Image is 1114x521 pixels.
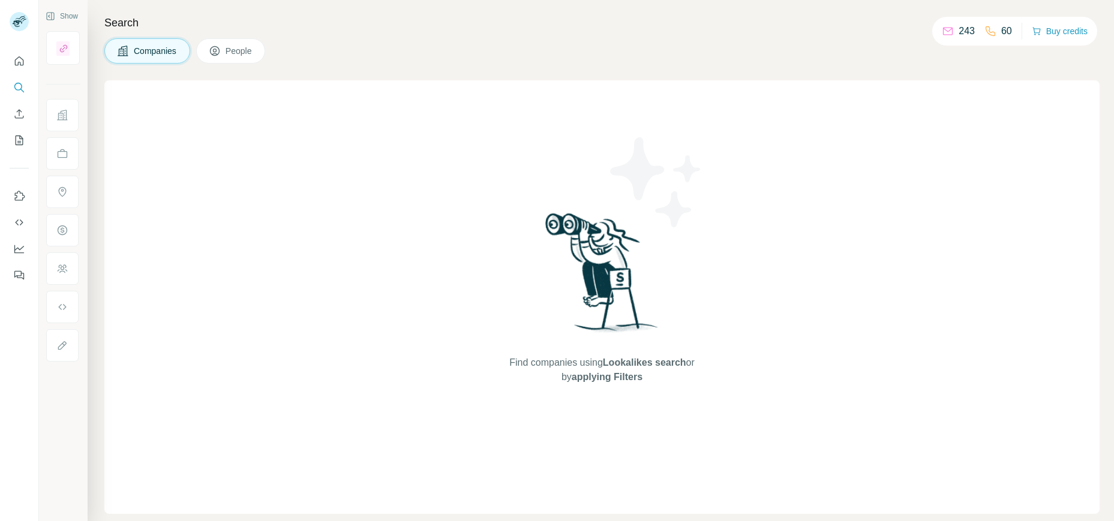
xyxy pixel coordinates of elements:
button: My lists [10,130,29,151]
button: Search [10,77,29,98]
span: Companies [134,45,178,57]
span: People [226,45,253,57]
button: Feedback [10,264,29,286]
button: Dashboard [10,238,29,260]
span: Lookalikes search [603,357,686,368]
button: Buy credits [1032,23,1088,40]
p: 243 [959,24,975,38]
span: Find companies using or by [506,356,698,384]
h4: Search [104,14,1100,31]
button: Use Surfe on LinkedIn [10,185,29,207]
button: Use Surfe API [10,212,29,233]
button: Show [37,7,86,25]
span: applying Filters [572,372,642,382]
img: Surfe Illustration - Stars [602,128,710,236]
p: 60 [1001,24,1012,38]
img: Surfe Illustration - Woman searching with binoculars [540,210,665,344]
button: Quick start [10,50,29,72]
button: Enrich CSV [10,103,29,125]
